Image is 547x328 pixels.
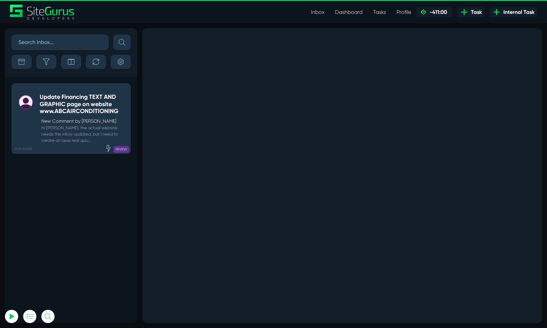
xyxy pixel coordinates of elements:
a: Tasks [368,6,391,19]
span: REVIEW [113,146,129,153]
span: -411:00 [427,9,447,15]
a: Profile [391,6,416,19]
h5: Update Financing TEXT AND GRAPHIC page on website www.ABCAIRCONDITIONING [40,94,127,115]
a: Internal Task [490,7,537,17]
small: Hi [PERSON_NAME], the actual website needs the info@ updated but I need to create an laias real q... [40,125,127,144]
a: Inbox [306,6,330,19]
b: 17:32 [DATE] [15,147,32,152]
a: 17:32 [DATE] Update Financing TEXT AND GRAPHIC page on website www.ABCAIRCONDITIONINGNew Comment ... [12,83,131,154]
input: Email [21,78,94,92]
img: Sitegurus Logo [10,5,75,20]
a: -411:00 [416,7,452,17]
span: Task [468,8,482,16]
input: Search Inbox... [12,35,108,50]
p: New Comment by [PERSON_NAME] [41,118,127,125]
a: Task [457,7,484,17]
div: Expedited [105,145,112,151]
button: Log In [21,117,94,131]
span: Internal Task [501,8,534,16]
a: Dashboard [330,6,368,19]
a: SiteGurus [10,5,75,20]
